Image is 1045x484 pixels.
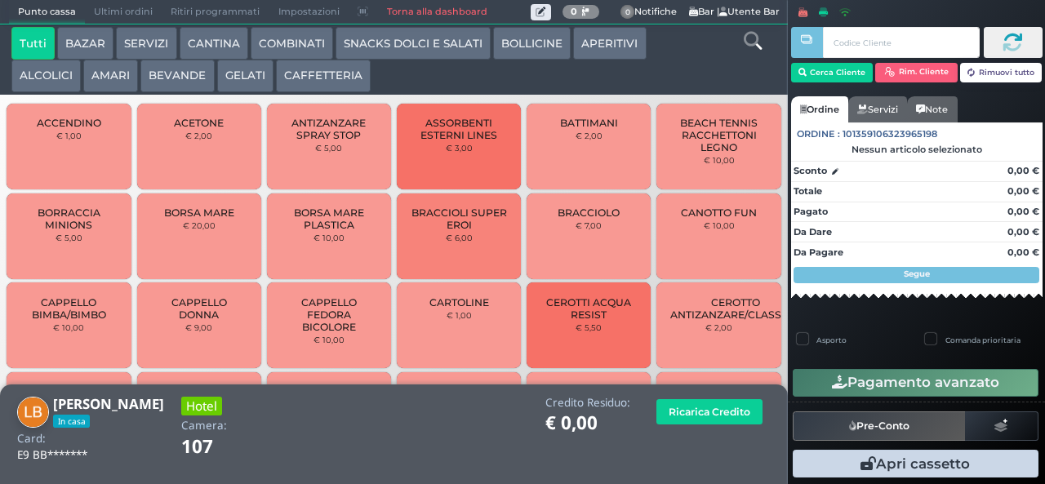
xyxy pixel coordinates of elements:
[670,117,767,153] span: BEACH TENNIS RACCHETTONI LEGNO
[181,397,222,415] h3: Hotel
[704,220,735,230] small: € 10,00
[848,96,907,122] a: Servizi
[411,117,508,141] span: ASSORBENTI ESTERNI LINES
[670,296,800,321] span: CEROTTO ANTIZANZARE/CLASSICO
[140,60,214,92] button: BEVANDE
[17,397,49,428] img: Leonardo Bruno
[17,433,46,445] h4: Card:
[217,60,273,92] button: GELATI
[794,246,843,258] strong: Da Pagare
[336,27,491,60] button: SNACKS DOLCI E SALATI
[85,1,162,24] span: Ultimi ordini
[540,296,638,321] span: CEROTTI ACQUA RESIST
[37,117,101,129] span: ACCENDINO
[162,1,269,24] span: Ritiri programmati
[791,96,848,122] a: Ordine
[793,369,1038,397] button: Pagamento avanzato
[20,206,118,231] span: BORRACCIA MINIONS
[269,1,349,24] span: Impostazioni
[411,206,508,231] span: BRACCIOLI SUPER EROI
[960,63,1043,82] button: Rimuovi tutto
[276,60,371,92] button: CAFFETTERIA
[1007,165,1039,176] strong: 0,00 €
[281,206,378,231] span: BORSA MARE PLASTICA
[281,117,378,141] span: ANTIZANZARE SPRAY STOP
[281,296,378,333] span: CAPPELLO FEDORA BICOLORE
[20,296,118,321] span: CAPPELLO BIMBA/BIMBO
[1007,185,1039,197] strong: 0,00 €
[57,27,113,60] button: BAZAR
[181,437,259,457] h1: 107
[793,450,1038,477] button: Apri cassetto
[11,27,55,60] button: Tutti
[429,296,489,309] span: CARTOLINE
[56,233,82,242] small: € 5,00
[558,206,620,219] span: BRACCIOLO
[573,27,646,60] button: APERITIVI
[656,399,763,424] button: Ricarica Credito
[315,143,342,153] small: € 5,00
[945,335,1021,345] label: Comanda prioritaria
[11,60,81,92] button: ALCOLICI
[83,60,138,92] button: AMARI
[174,117,224,129] span: ACETONE
[446,233,473,242] small: € 6,00
[447,310,472,320] small: € 1,00
[681,206,757,219] span: CANOTTO FUN
[791,63,874,82] button: Cerca Cliente
[791,144,1043,155] div: Nessun articolo selezionato
[823,27,979,58] input: Codice Cliente
[53,322,84,332] small: € 10,00
[875,63,958,82] button: Rim. Cliente
[907,96,957,122] a: Note
[794,226,832,238] strong: Da Dare
[313,233,345,242] small: € 10,00
[1007,206,1039,217] strong: 0,00 €
[794,206,828,217] strong: Pagato
[313,335,345,344] small: € 10,00
[843,127,937,141] span: 101359106323965198
[185,322,212,332] small: € 9,00
[377,1,496,24] a: Torna alla dashboard
[794,185,822,197] strong: Totale
[53,394,164,413] b: [PERSON_NAME]
[53,415,90,428] span: In casa
[545,413,630,433] h1: € 0,00
[251,27,333,60] button: COMBINATI
[904,269,930,279] strong: Segue
[164,206,234,219] span: BORSA MARE
[793,411,966,441] button: Pre-Conto
[150,296,247,321] span: CAPPELLO DONNA
[571,6,577,17] b: 0
[116,27,176,60] button: SERVIZI
[185,131,212,140] small: € 2,00
[704,155,735,165] small: € 10,00
[56,131,82,140] small: € 1,00
[620,5,635,20] span: 0
[576,322,602,332] small: € 5,50
[794,164,827,178] strong: Sconto
[545,397,630,409] h4: Credito Residuo:
[493,27,571,60] button: BOLLICINE
[1007,226,1039,238] strong: 0,00 €
[797,127,840,141] span: Ordine :
[576,131,603,140] small: € 2,00
[560,117,618,129] span: BATTIMANI
[816,335,847,345] label: Asporto
[576,220,602,230] small: € 7,00
[1007,246,1039,258] strong: 0,00 €
[705,322,732,332] small: € 2,00
[9,1,85,24] span: Punto cassa
[183,220,216,230] small: € 20,00
[181,420,227,432] h4: Camera:
[180,27,248,60] button: CANTINA
[446,143,473,153] small: € 3,00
